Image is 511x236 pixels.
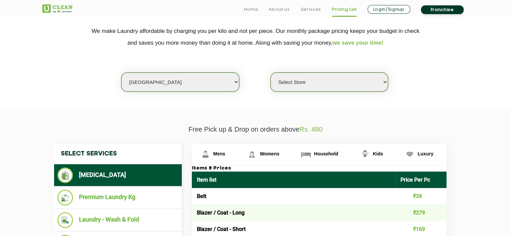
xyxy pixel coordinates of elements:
li: [MEDICAL_DATA] [57,168,178,183]
img: Luxury [404,148,416,160]
span: Mens [213,151,225,156]
img: UClean Laundry and Dry Cleaning [42,4,73,13]
span: we save your time! [333,40,384,46]
h3: Items & Prices [192,166,446,172]
p: Free Pick up & Drop on orders above [42,126,469,133]
th: Item list [192,172,396,188]
span: Kids [373,151,383,156]
img: Premium Laundry Kg [57,190,73,205]
a: Franchise [421,5,464,14]
img: Kids [359,148,371,160]
img: Laundry - Wash & Fold [57,212,73,228]
td: ₹279 [395,204,446,221]
p: We make Laundry affordable by charging you per kilo and not per piece. Our monthly package pricin... [42,25,469,49]
span: Rs. 480 [299,126,323,133]
img: Womens [246,148,258,160]
img: Dry Cleaning [57,168,73,183]
a: About us [269,5,290,13]
td: Blazer / Coat - Long [192,204,396,221]
a: Services [300,5,321,13]
span: Luxury [418,151,433,156]
img: Household [300,148,312,160]
th: Price Per Pc [395,172,446,188]
a: Login/Signup [368,5,410,14]
li: Premium Laundry Kg [57,190,178,205]
span: Womens [260,151,279,156]
a: Home [244,5,258,13]
span: Household [314,151,338,156]
h4: Select Services [54,143,182,164]
img: Mens [200,148,211,160]
td: Belt [192,188,396,204]
li: Laundry - Wash & Fold [57,212,178,228]
a: Pricing List [332,5,357,13]
td: ₹39 [395,188,446,204]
